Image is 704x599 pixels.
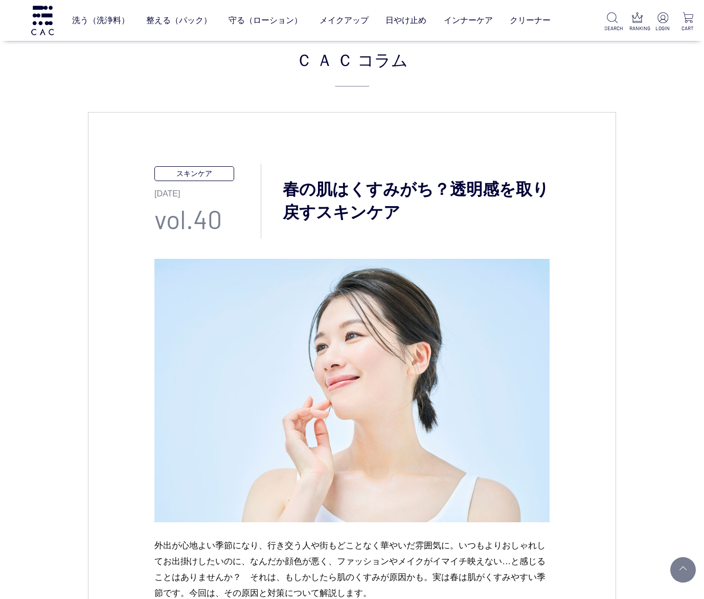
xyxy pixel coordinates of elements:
p: RANKING [629,25,646,32]
a: 日やけ止め [385,7,426,34]
p: スキンケア [154,166,234,181]
p: SEARCH [604,25,621,32]
p: vol.40 [154,200,261,238]
h3: 春の肌はくすみがち？透明感を取り戻すスキンケア [261,178,550,224]
h2: ＣＡＣ [88,47,616,86]
p: [DATE] [154,181,261,200]
span: コラム [357,47,408,72]
a: 整える（パック） [146,7,212,34]
img: logo [30,6,55,35]
a: CART [679,12,696,32]
a: インナーケア [444,7,493,34]
a: SEARCH [604,12,621,32]
a: 洗う（洗浄料） [72,7,129,34]
a: メイクアップ [320,7,369,34]
a: 守る（ローション） [229,7,302,34]
p: CART [679,25,696,32]
a: LOGIN [654,12,671,32]
a: クリーナー [510,7,551,34]
a: RANKING [629,12,646,32]
img: 春の肌はくすみがち？透明感を取り戻すスキンケア [154,259,550,522]
p: LOGIN [654,25,671,32]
